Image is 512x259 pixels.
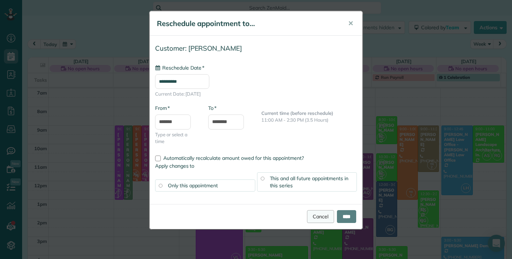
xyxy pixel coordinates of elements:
[155,105,170,112] label: From
[155,131,198,145] span: Type or select a time
[155,162,357,169] label: Apply changes to
[159,184,162,187] input: Only this appointment
[157,19,338,29] h5: Reschedule appointment to...
[261,110,333,116] b: Current time (before reschedule)
[155,91,357,97] span: Current Date: [DATE]
[168,182,218,189] span: Only this appointment
[348,19,353,27] span: ✕
[270,175,349,189] span: This and all future appointments in this series
[155,45,357,52] h4: Customer: [PERSON_NAME]
[208,105,216,112] label: To
[261,177,264,180] input: This and all future appointments in this series
[307,210,334,223] a: Cancel
[261,117,357,123] p: 11:00 AM - 2:30 PM (3.5 Hours)
[155,64,204,71] label: Reschedule Date
[163,155,304,161] span: Automatically recalculate amount owed for this appointment?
